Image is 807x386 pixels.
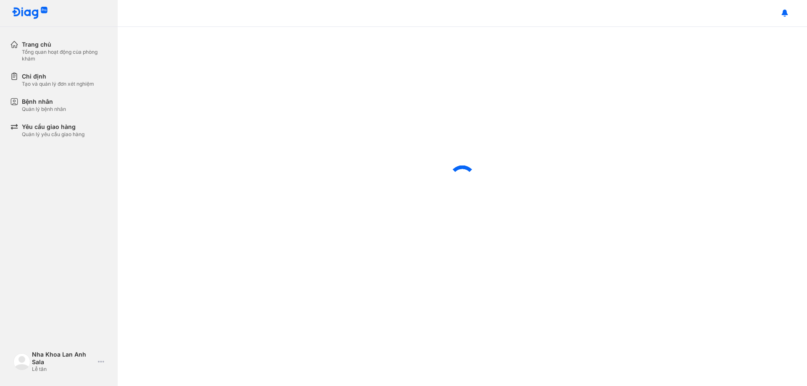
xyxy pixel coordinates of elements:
[22,131,84,138] div: Quản lý yêu cầu giao hàng
[22,81,94,87] div: Tạo và quản lý đơn xét nghiệm
[12,7,48,20] img: logo
[32,351,95,366] div: Nha Khoa Lan Anh Sala
[13,353,30,370] img: logo
[22,123,84,131] div: Yêu cầu giao hàng
[22,106,66,113] div: Quản lý bệnh nhân
[22,72,94,81] div: Chỉ định
[32,366,95,373] div: Lễ tân
[22,49,108,62] div: Tổng quan hoạt động của phòng khám
[22,40,108,49] div: Trang chủ
[22,97,66,106] div: Bệnh nhân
